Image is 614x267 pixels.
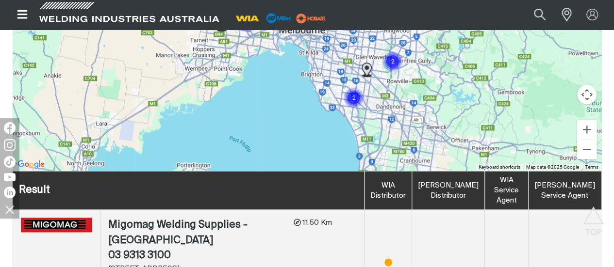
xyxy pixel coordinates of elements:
[4,173,16,181] img: YouTube
[293,11,329,26] img: miller
[15,158,47,171] a: Open this area in Google Maps (opens a new window)
[1,201,18,218] img: hide socials
[378,47,407,76] div: Cluster of 2 markers
[577,140,597,159] button: Zoom out
[339,83,368,112] div: Cluster of 2 markers
[412,171,485,210] th: [PERSON_NAME] Distributor
[21,218,92,232] img: Migomag Welding Supplies - Brooklyn
[301,219,332,226] span: 11.50 Km
[577,85,597,104] button: Map camera controls
[485,171,529,210] th: WIA Service Agent
[529,171,601,210] th: [PERSON_NAME] Service Agent
[4,122,16,134] img: Facebook
[4,156,16,168] img: TikTok
[15,158,47,171] img: Google
[293,15,329,22] a: miller
[523,4,556,26] button: Search products
[4,139,16,151] img: Instagram
[585,164,598,170] a: Terms
[4,187,16,198] img: LinkedIn
[511,4,556,26] input: Product name or item number...
[108,248,286,264] div: 03 9313 3100
[577,120,597,139] button: Zoom in
[479,164,520,171] button: Keyboard shortcuts
[13,171,365,210] th: Result
[108,218,286,248] div: Migomag Welding Supplies - [GEOGRAPHIC_DATA]
[582,206,604,228] button: Scroll to top
[526,164,579,170] span: Map data ©2025 Google
[365,171,412,210] th: WIA Distributor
